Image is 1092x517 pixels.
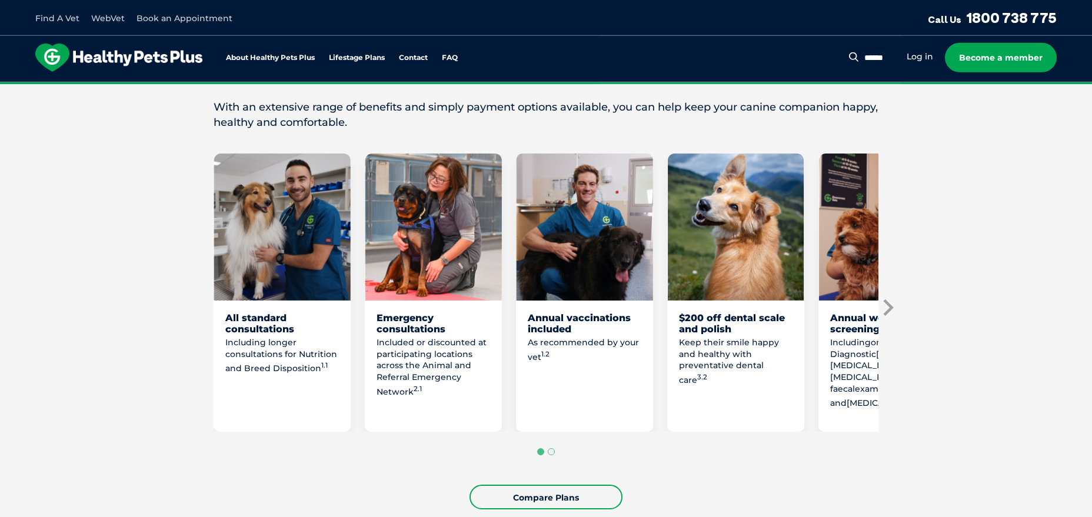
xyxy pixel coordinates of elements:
[35,13,79,24] a: Find A Vet
[136,13,232,24] a: Book an Appointment
[528,312,641,335] div: Annual vaccinations included
[830,372,903,382] span: [MEDICAL_DATA]
[667,154,804,432] li: 4 of 8
[399,54,428,62] a: Contact
[878,299,896,316] button: Next slide
[830,337,923,359] span: one each of: Diagnostic
[830,360,903,371] span: [MEDICAL_DATA]
[818,154,955,432] li: 5 of 8
[548,448,555,455] button: Go to page 2
[226,54,315,62] a: About Healthy Pets Plus
[516,154,653,432] li: 3 of 8
[35,44,202,72] img: hpp-logo
[847,51,861,63] button: Search
[928,9,1057,26] a: Call Us1800 738 775
[91,13,125,24] a: WebVet
[214,154,351,432] li: 1 of 8
[847,398,920,408] span: [MEDICAL_DATA]
[830,312,944,335] div: Annual wellness screenings
[377,312,490,335] div: Emergency consultations
[907,51,933,62] a: Log in
[855,383,878,394] span: exam
[329,54,385,62] a: Lifestage Plans
[414,385,422,393] sup: 2.1
[928,14,961,25] span: Call Us
[442,54,458,62] a: FAQ
[327,82,766,93] span: Proactive, preventative wellness program designed to keep your pet healthier and happier for longer
[830,398,847,408] span: and
[225,337,339,374] p: Including longer consultations for Nutrition and Breed Disposition
[876,349,949,359] span: [MEDICAL_DATA]
[214,100,878,129] p: With an extensive range of benefits and simply payment options available, you can help keep your ...
[945,43,1057,72] a: Become a member
[214,446,878,457] ul: Select a slide to show
[541,350,550,358] sup: 1.2
[679,337,793,386] p: Keep their smile happy and healthy with preventative dental care
[830,383,855,394] span: faecal
[321,361,328,369] sup: 1.1
[377,337,490,398] p: Included or discounted at participating locations across the Animal and Referral Emergency Network
[697,373,707,381] sup: 3.2
[537,448,544,455] button: Go to page 1
[365,154,502,432] li: 2 of 8
[830,337,871,348] span: Including
[679,312,793,335] div: $200 off dental scale and polish
[470,485,622,509] a: Compare Plans
[528,337,641,363] p: As recommended by your vet
[225,312,339,335] div: All standard consultations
